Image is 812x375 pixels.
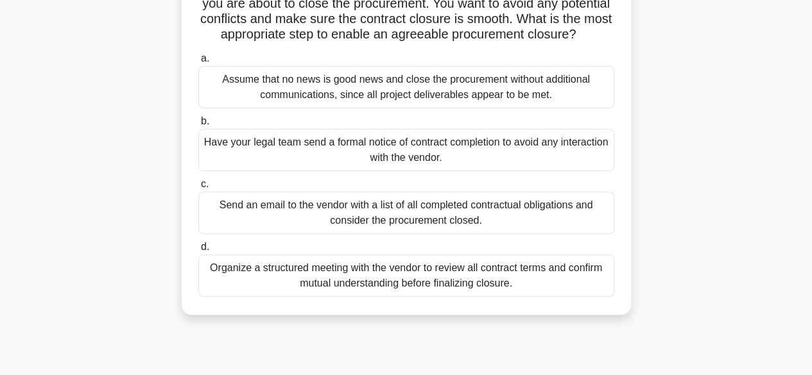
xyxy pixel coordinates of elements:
span: c. [201,178,209,189]
span: a. [201,53,209,63]
div: Assume that no news is good news and close the procurement without additional communications, sin... [198,66,614,108]
div: Send an email to the vendor with a list of all completed contractual obligations and consider the... [198,192,614,234]
span: d. [201,241,209,252]
div: Have your legal team send a formal notice of contract completion to avoid any interaction with th... [198,129,614,171]
div: Organize a structured meeting with the vendor to review all contract terms and confirm mutual und... [198,254,614,297]
span: b. [201,115,209,126]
